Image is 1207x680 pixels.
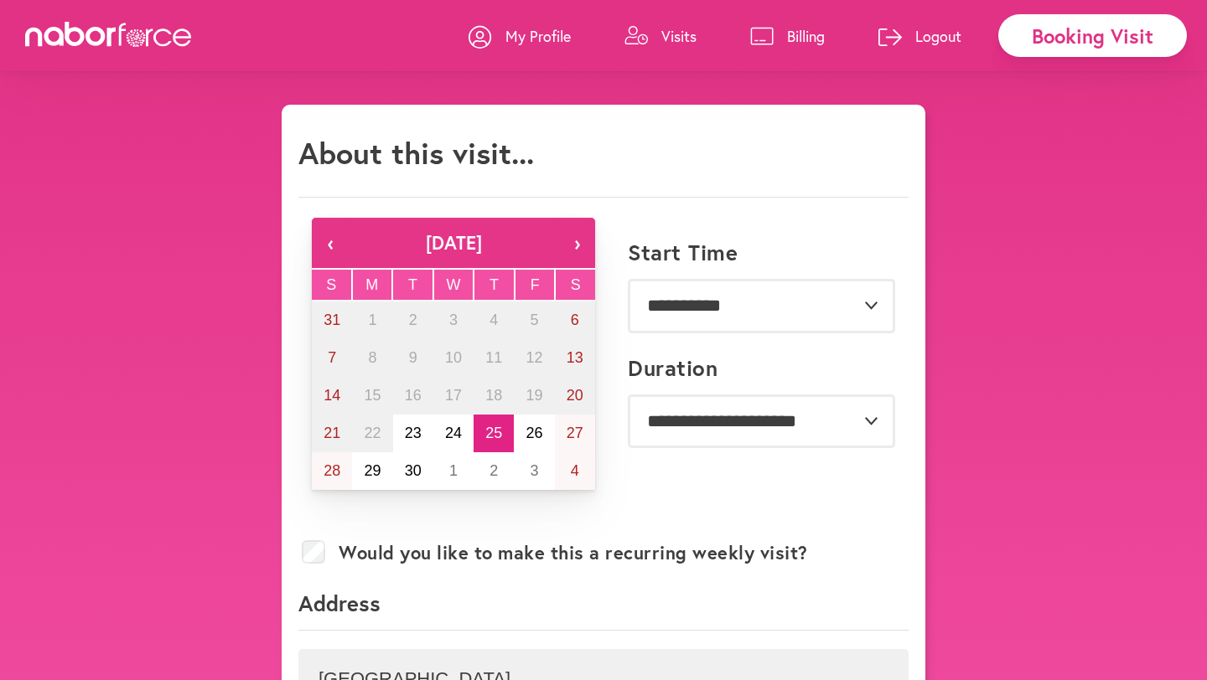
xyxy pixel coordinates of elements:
abbr: Thursday [490,276,499,293]
abbr: September 25, 2025 [485,425,502,441]
abbr: September 4, 2025 [490,312,498,328]
button: September 17, 2025 [433,377,474,415]
h1: About this visit... [298,135,534,171]
button: September 10, 2025 [433,339,474,377]
abbr: September 12, 2025 [526,349,543,366]
button: [DATE] [349,218,558,268]
button: September 27, 2025 [555,415,595,452]
abbr: October 4, 2025 [571,462,579,479]
button: October 3, 2025 [514,452,554,490]
abbr: September 15, 2025 [364,387,381,404]
abbr: September 30, 2025 [405,462,422,479]
button: September 20, 2025 [555,377,595,415]
button: September 12, 2025 [514,339,554,377]
button: September 7, 2025 [312,339,352,377]
abbr: September 28, 2025 [324,462,340,479]
button: October 4, 2025 [555,452,595,490]
button: September 19, 2025 [514,377,554,415]
button: September 18, 2025 [474,377,514,415]
button: September 23, 2025 [393,415,433,452]
button: September 28, 2025 [312,452,352,490]
abbr: September 8, 2025 [368,349,376,366]
p: Address [298,589,909,631]
button: September 9, 2025 [393,339,433,377]
abbr: September 3, 2025 [449,312,458,328]
abbr: September 16, 2025 [405,387,422,404]
abbr: September 29, 2025 [364,462,381,479]
abbr: October 1, 2025 [449,462,458,479]
button: September 4, 2025 [474,301,514,339]
button: September 21, 2025 [312,415,352,452]
button: August 31, 2025 [312,301,352,339]
abbr: September 13, 2025 [567,349,583,366]
abbr: September 7, 2025 [328,349,336,366]
abbr: September 21, 2025 [324,425,340,441]
button: September 13, 2025 [555,339,595,377]
button: September 15, 2025 [352,377,392,415]
button: October 1, 2025 [433,452,474,490]
button: September 1, 2025 [352,301,392,339]
label: Duration [628,355,717,381]
abbr: October 2, 2025 [490,462,498,479]
abbr: Tuesday [408,276,417,293]
label: Would you like to make this a recurring weekly visit? [339,542,808,564]
button: › [558,218,595,268]
button: September 24, 2025 [433,415,474,452]
abbr: Wednesday [447,276,461,293]
button: September 11, 2025 [474,339,514,377]
p: Logout [915,26,961,46]
abbr: September 20, 2025 [567,387,583,404]
div: Booking Visit [998,14,1187,57]
button: October 2, 2025 [474,452,514,490]
label: Start Time [628,240,738,265]
abbr: September 10, 2025 [445,349,462,366]
abbr: August 31, 2025 [324,312,340,328]
button: September 14, 2025 [312,377,352,415]
abbr: September 6, 2025 [571,312,579,328]
a: Visits [624,11,697,61]
abbr: Saturday [571,276,581,293]
p: Visits [661,26,697,46]
abbr: September 11, 2025 [485,349,502,366]
button: September 8, 2025 [352,339,392,377]
abbr: October 3, 2025 [531,462,539,479]
p: Billing [787,26,825,46]
abbr: September 9, 2025 [409,349,417,366]
abbr: September 22, 2025 [364,425,381,441]
button: September 16, 2025 [393,377,433,415]
a: Logout [878,11,961,61]
button: September 30, 2025 [393,452,433,490]
abbr: September 26, 2025 [526,425,543,441]
abbr: September 5, 2025 [531,312,539,328]
abbr: September 23, 2025 [405,425,422,441]
button: ‹ [312,218,349,268]
abbr: Sunday [326,276,336,293]
button: September 22, 2025 [352,415,392,452]
p: My Profile [505,26,571,46]
button: September 25, 2025 [474,415,514,452]
button: September 3, 2025 [433,301,474,339]
a: My Profile [469,11,571,61]
abbr: September 17, 2025 [445,387,462,404]
abbr: September 18, 2025 [485,387,502,404]
button: September 29, 2025 [352,452,392,490]
abbr: September 2, 2025 [409,312,417,328]
abbr: September 27, 2025 [567,425,583,441]
a: Billing [750,11,825,61]
button: September 2, 2025 [393,301,433,339]
button: September 26, 2025 [514,415,554,452]
abbr: September 19, 2025 [526,387,543,404]
abbr: September 14, 2025 [324,387,340,404]
abbr: September 1, 2025 [368,312,376,328]
button: September 5, 2025 [514,301,554,339]
button: September 6, 2025 [555,301,595,339]
abbr: Monday [365,276,378,293]
abbr: September 24, 2025 [445,425,462,441]
abbr: Friday [531,276,540,293]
